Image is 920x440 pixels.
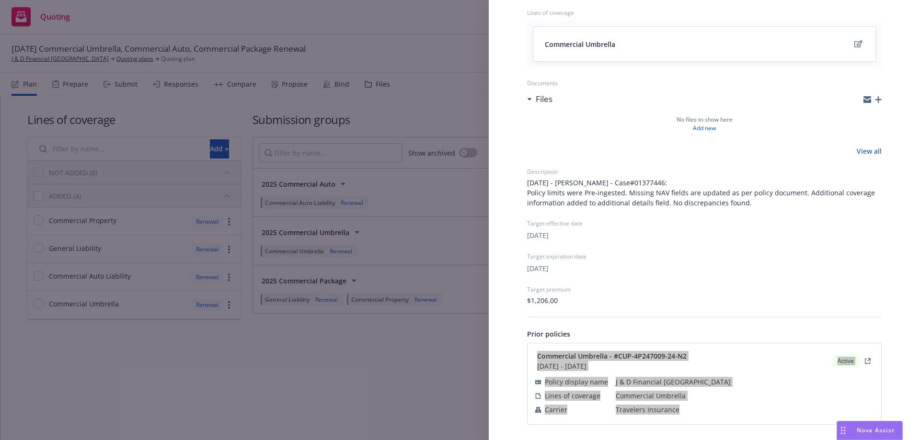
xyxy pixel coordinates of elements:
div: Description [527,168,882,176]
span: Travelers Insurance [616,405,874,415]
div: Target effective date [527,219,882,227]
div: Prior policies [527,329,882,339]
span: Active [836,357,855,365]
div: Lines of coverage [527,9,882,17]
span: Carrier [545,405,567,415]
button: Nova Assist [837,421,903,440]
div: Target premium [527,285,882,293]
div: Documents [527,79,882,87]
button: [DATE] [527,230,549,240]
span: J & D Financial [GEOGRAPHIC_DATA] [616,377,874,387]
span: Commercial Umbrella [616,391,874,401]
a: Add new [693,124,716,133]
h3: Files [536,93,552,105]
strong: Commercial Umbrella - #CUP-4P247009-24-N2 [537,351,687,361]
a: edit [852,38,864,50]
span: Nova Assist [857,426,895,434]
a: View all [857,146,882,156]
span: Commercial Umbrella [545,39,615,49]
span: Policy display name [545,377,608,387]
span: No files to show here [677,115,733,124]
div: Drag to move [837,421,849,440]
span: [DATE] - [PERSON_NAME] - Case#01377446: Policy limits were Pre-ingested. Missing NAV fields are u... [527,178,882,208]
a: View Policy [862,355,874,367]
span: [DATE] - [DATE] [537,361,687,371]
div: Target expiration date [527,252,882,260]
div: Files [527,93,552,105]
span: Lines of coverage [545,391,600,401]
span: $1,206.00 [527,295,558,305]
button: [DATE] [527,263,549,273]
